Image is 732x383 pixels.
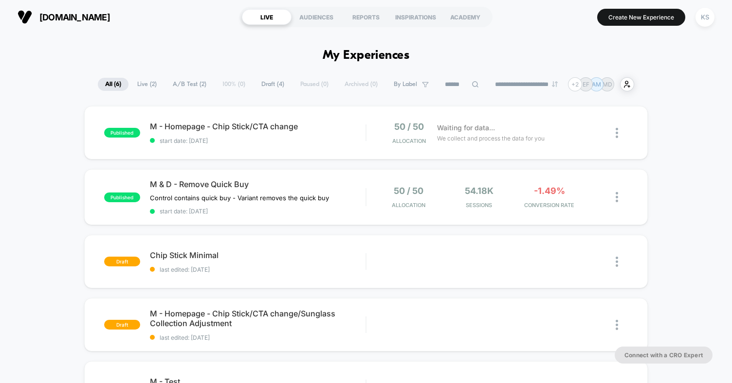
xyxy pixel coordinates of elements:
img: close [616,128,618,138]
div: AUDIENCES [292,9,341,25]
span: draft [104,320,140,330]
span: M & D - Remove Quick Buy [150,179,366,189]
span: start date: [DATE] [150,208,366,215]
button: Connect with a CRO Expert [615,347,713,364]
span: 54.18k [465,186,494,196]
p: MD [603,81,612,88]
span: Draft ( 4 ) [254,78,292,91]
span: Live ( 2 ) [130,78,164,91]
span: All ( 6 ) [98,78,128,91]
span: -1.49% [534,186,565,196]
span: published [104,128,140,138]
img: close [616,320,618,330]
span: start date: [DATE] [150,137,366,144]
span: A/B Test ( 2 ) [165,78,214,91]
button: KS [693,7,717,27]
span: published [104,192,140,202]
span: Chip Stick Minimal [150,250,366,260]
span: CONVERSION RATE [516,202,582,209]
span: 50 / 50 [394,186,423,196]
img: close [616,192,618,202]
div: LIVE [242,9,292,25]
div: KS [695,8,714,27]
span: Control contains quick buy - Variant removes the quick buy [150,194,329,202]
img: close [616,257,618,267]
span: Waiting for data... [437,122,495,133]
span: 50 / 50 [394,122,424,132]
div: REPORTS [341,9,391,25]
img: Visually logo [18,10,32,24]
span: draft [104,257,140,266]
span: M - Homepage - Chip Stick/CTA change [150,122,366,131]
p: AM [592,81,601,88]
button: Create New Experience [597,9,685,26]
button: [DOMAIN_NAME] [15,9,113,25]
h1: My Experiences [323,49,410,63]
div: ACADEMY [440,9,490,25]
span: M - Homepage - Chip Stick/CTA change/Sunglass Collection Adjustment [150,309,366,328]
span: [DOMAIN_NAME] [39,12,110,22]
p: EF [583,81,589,88]
span: By Label [394,81,417,88]
img: end [552,81,558,87]
span: last edited: [DATE] [150,334,366,341]
span: Allocation [392,202,425,209]
span: last edited: [DATE] [150,266,366,273]
span: Allocation [392,138,426,144]
span: Sessions [446,202,512,209]
div: + 2 [568,77,582,91]
div: INSPIRATIONS [391,9,440,25]
span: We collect and process the data for you [437,134,545,143]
